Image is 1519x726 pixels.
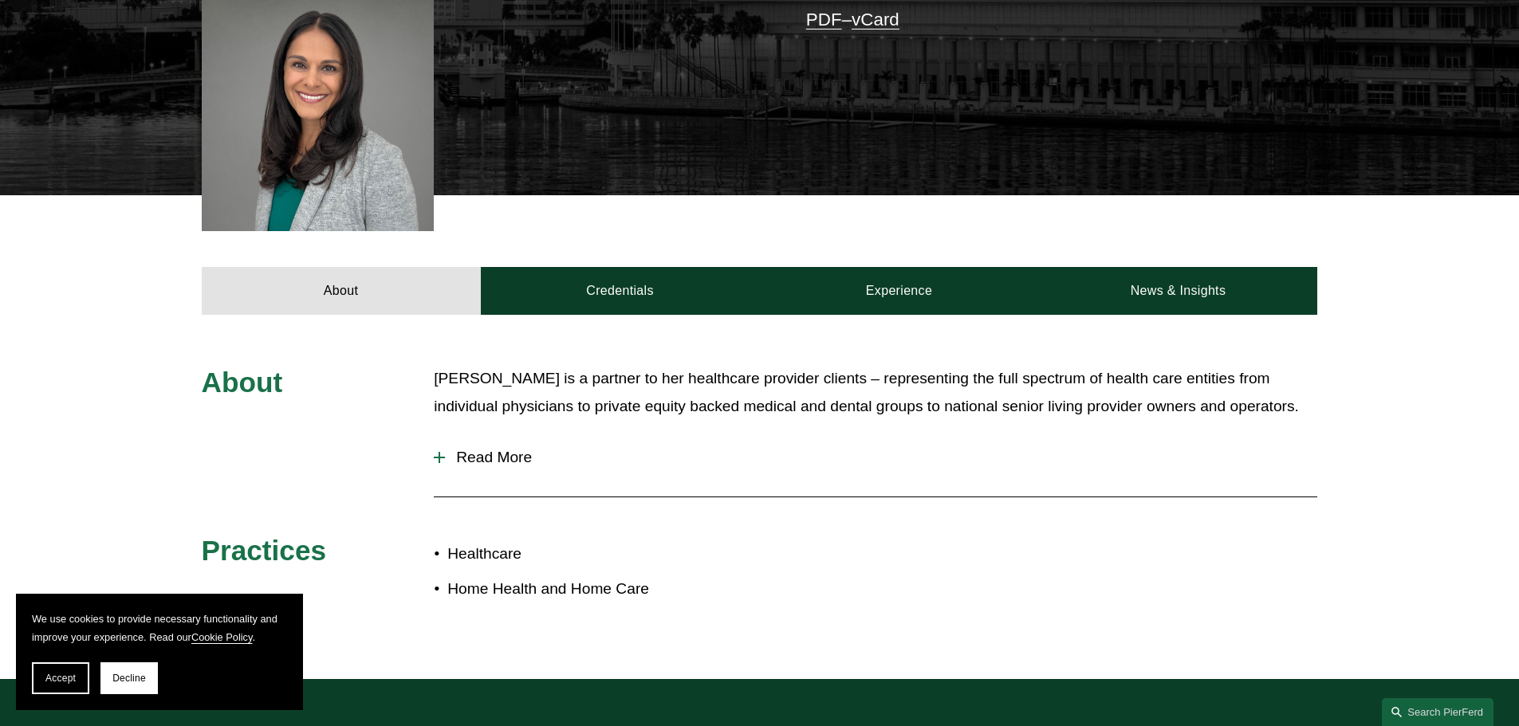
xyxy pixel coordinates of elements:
[852,10,899,29] a: vCard
[806,10,842,29] a: PDF
[447,540,759,568] p: Healthcare
[434,437,1317,478] button: Read More
[1038,267,1317,315] a: News & Insights
[434,365,1317,420] p: [PERSON_NAME] is a partner to her healthcare provider clients – representing the full spectrum of...
[32,610,287,646] p: We use cookies to provide necessary functionality and improve your experience. Read our .
[202,367,283,398] span: About
[202,535,327,566] span: Practices
[100,662,158,694] button: Decline
[481,267,760,315] a: Credentials
[32,662,89,694] button: Accept
[112,673,146,684] span: Decline
[202,267,481,315] a: About
[760,267,1039,315] a: Experience
[16,594,303,710] section: Cookie banner
[1382,698,1493,726] a: Search this site
[45,673,76,684] span: Accept
[445,449,1317,466] span: Read More
[447,575,759,603] p: Home Health and Home Care
[191,631,253,643] a: Cookie Policy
